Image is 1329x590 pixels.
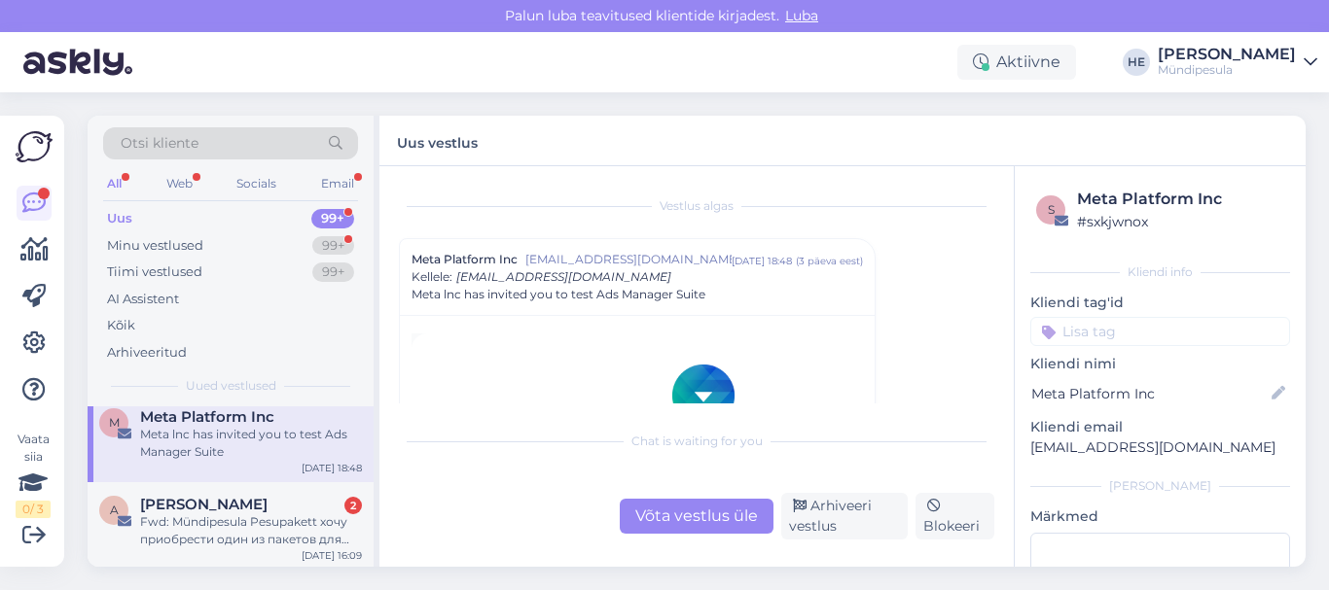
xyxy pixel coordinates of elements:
div: Web [162,171,197,196]
div: Fwd: Mündipesula Pesupakett хочу приобрести один из пакетов для мойки машины. [140,513,362,548]
span: Meta lnc has invited you to test Ads Manager Suite [412,286,705,303]
div: Kliendi info [1030,263,1290,281]
p: Märkmed [1030,506,1290,527]
div: # sxkjwnox [1077,211,1284,232]
span: Luba [779,7,824,24]
div: Mündipesula [1158,62,1296,78]
p: Kliendi nimi [1030,354,1290,374]
div: All [103,171,126,196]
span: Uued vestlused [186,377,276,395]
div: Kõik [107,316,135,335]
span: Andrei Serikov [140,496,268,513]
p: Kliendi email [1030,417,1290,437]
div: [PERSON_NAME] [1158,47,1296,62]
span: M [109,415,120,430]
div: Vaata siia [16,431,51,518]
span: s [1048,202,1055,217]
p: [EMAIL_ADDRESS][DOMAIN_NAME] [1030,437,1290,458]
img: Askly Logo [16,131,53,162]
div: 2 [344,497,362,514]
span: A [110,503,119,517]
img: Logo [672,364,735,427]
span: [EMAIL_ADDRESS][DOMAIN_NAME] [456,269,671,284]
div: Võta vestlus üle [620,499,773,534]
div: ( 3 päeva eest ) [796,254,863,268]
div: HE [1123,49,1150,76]
div: [DATE] 16:09 [302,548,362,563]
span: Meta Platform Inc [140,408,274,426]
div: Meta Platform Inc [1077,188,1284,211]
div: [DATE] 18:48 [732,254,792,268]
div: 99+ [312,262,354,282]
div: Meta lnc has invited you to test Ads Manager Suite [140,426,362,461]
span: [EMAIL_ADDRESS][DOMAIN_NAME] [525,251,732,268]
div: [PERSON_NAME] [1030,477,1290,495]
div: Uus [107,209,132,228]
span: Otsi kliente [121,133,198,154]
div: Blokeeri [916,493,994,539]
div: 0 / 3 [16,501,51,518]
div: Minu vestlused [107,236,203,256]
div: Arhiveeri vestlus [781,493,908,539]
div: [DATE] 18:48 [302,461,362,475]
a: [PERSON_NAME]Mündipesula [1158,47,1317,78]
div: Socials [233,171,280,196]
input: Lisa tag [1030,317,1290,346]
span: Kellele : [412,269,452,284]
div: Arhiveeritud [107,343,187,363]
div: Tiimi vestlused [107,262,202,282]
input: Lisa nimi [1031,383,1268,404]
span: Meta Platform Inc [412,251,518,268]
div: Vestlus algas [399,197,994,215]
div: AI Assistent [107,290,179,309]
label: Uus vestlus [397,127,478,154]
div: Email [317,171,358,196]
div: 99+ [312,236,354,256]
div: Aktiivne [957,45,1076,80]
p: Kliendi tag'id [1030,293,1290,313]
div: 99+ [311,209,354,228]
div: Chat is waiting for you [399,433,994,450]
